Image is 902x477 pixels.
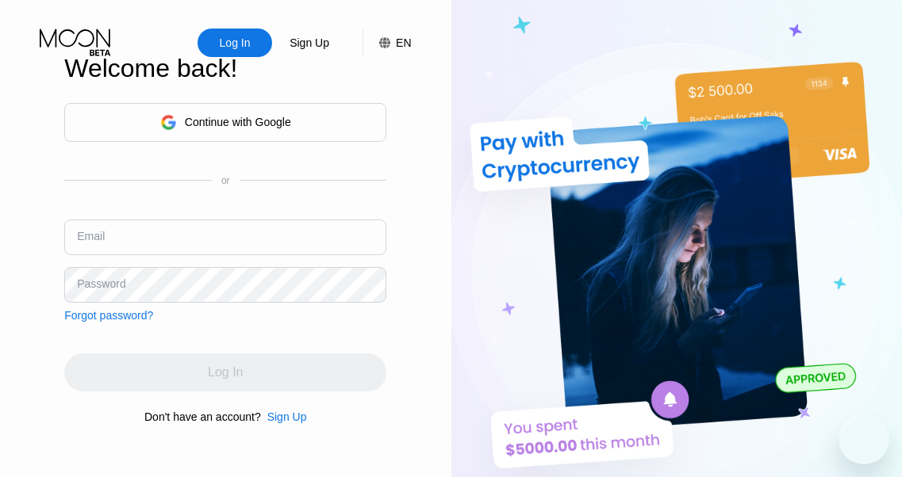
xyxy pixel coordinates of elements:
[218,35,252,51] div: Log In
[261,410,307,423] div: Sign Up
[221,175,230,186] div: or
[64,309,153,322] div: Forgot password?
[185,116,291,128] div: Continue with Google
[64,103,386,142] div: Continue with Google
[839,414,889,464] iframe: Button to launch messaging window
[363,29,411,57] div: EN
[267,410,307,423] div: Sign Up
[288,35,331,51] div: Sign Up
[198,29,272,57] div: Log In
[77,230,105,242] div: Email
[77,277,125,290] div: Password
[272,29,347,57] div: Sign Up
[396,36,411,49] div: EN
[64,54,386,83] div: Welcome back!
[144,410,261,423] div: Don't have an account?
